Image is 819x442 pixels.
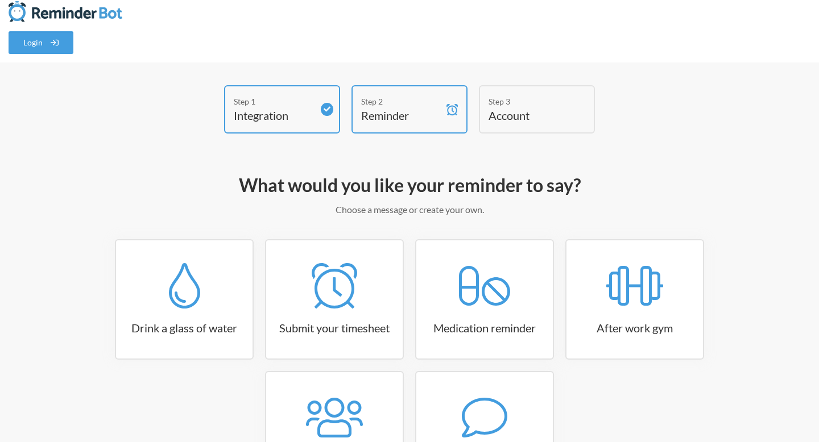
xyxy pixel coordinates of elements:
[80,173,739,197] h2: What would you like your reminder to say?
[566,320,703,336] h3: After work gym
[489,95,568,107] div: Step 3
[266,320,403,336] h3: Submit your timesheet
[9,31,73,54] a: Login
[416,320,553,336] h3: Medication reminder
[80,203,739,216] p: Choose a message or create your own.
[116,320,253,336] h3: Drink a glass of water
[234,107,313,123] h4: Integration
[489,107,568,123] h4: Account
[361,107,441,123] h4: Reminder
[234,95,313,107] div: Step 1
[361,95,441,107] div: Step 2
